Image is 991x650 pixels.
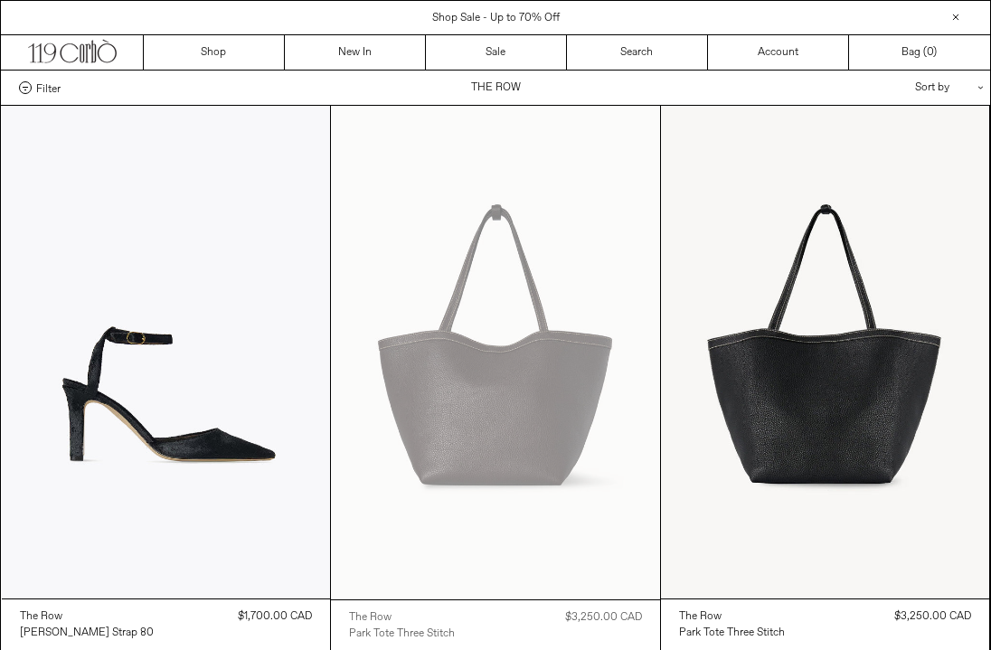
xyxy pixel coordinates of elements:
a: The Row [679,608,785,625]
a: Park Tote Three Stitch [349,626,455,642]
div: Park Tote Three Stitch [349,626,455,642]
img: The Row Carla Ankle Strap [2,106,331,598]
div: The Row [349,610,392,626]
a: Search [567,35,708,70]
a: Account [708,35,849,70]
div: Park Tote Three Stitch [679,626,785,641]
span: ) [927,44,937,61]
div: $3,250.00 CAD [565,609,642,626]
a: Park Tote Three Stitch [679,625,785,641]
a: Bag () [849,35,990,70]
a: Sale [426,35,567,70]
a: The Row [349,609,455,626]
a: The Row [20,608,154,625]
div: The Row [20,609,62,625]
span: Filter [36,81,61,94]
img: The Row Park Tote Three Stitch [331,106,660,599]
a: [PERSON_NAME] Strap 80 [20,625,154,641]
div: $1,700.00 CAD [238,608,312,625]
div: $3,250.00 CAD [894,608,971,625]
div: The Row [679,609,722,625]
div: [PERSON_NAME] Strap 80 [20,626,154,641]
span: 0 [927,45,933,60]
a: Shop Sale - Up to 70% Off [432,11,560,25]
a: Shop [144,35,285,70]
img: The Row Park Tote Three Stitch [661,106,990,598]
a: New In [285,35,426,70]
div: Sort by [809,71,972,105]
